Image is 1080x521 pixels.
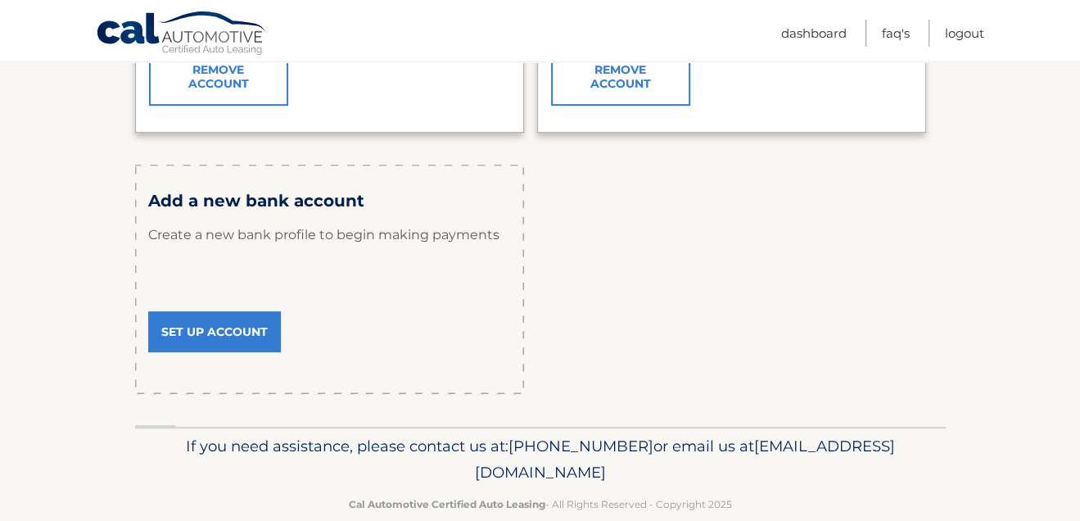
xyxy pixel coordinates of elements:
p: - All Rights Reserved - Copyright 2025 [146,496,935,513]
a: FAQ's [882,20,910,47]
h3: Add a new bank account [148,191,511,211]
a: Remove Account [551,48,690,106]
span: [PHONE_NUMBER] [508,437,653,455]
strong: Cal Automotive Certified Auto Leasing [349,498,545,510]
a: Logout [945,20,984,47]
p: Create a new bank profile to begin making payments [148,211,511,260]
span: [EMAIL_ADDRESS][DOMAIN_NAME] [475,437,895,482]
a: Set Up Account [148,311,281,352]
a: Cal Automotive [96,11,268,58]
p: If you need assistance, please contact us at: or email us at [146,433,935,486]
a: Remove Account [149,48,288,106]
a: Dashboard [781,20,847,47]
